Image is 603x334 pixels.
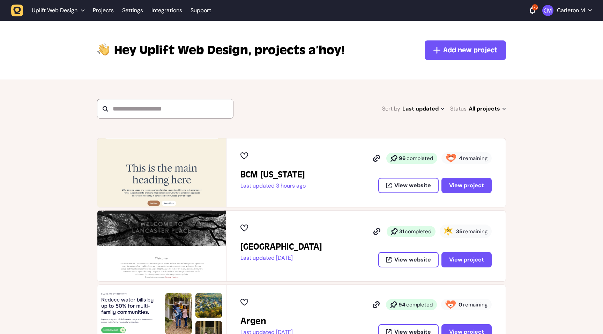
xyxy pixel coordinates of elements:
span: completed [405,228,431,235]
span: Uplift Web Design [32,7,77,14]
button: Carleton M [542,5,592,16]
p: Last updated 3 hours ago [240,182,306,189]
span: remaining [463,301,487,308]
img: BCM Georgia [97,138,226,207]
span: All projects [469,104,506,114]
span: Sort by [382,104,400,114]
span: Last updated [402,104,445,114]
button: View project [441,252,492,267]
img: Carleton M [542,5,553,16]
button: View website [378,252,439,267]
a: Support [191,7,211,14]
a: Settings [122,4,143,17]
span: View project [449,256,484,263]
h2: Argen [240,316,293,327]
button: View project [441,178,492,193]
button: View website [378,178,439,193]
span: remaining [463,228,487,235]
strong: 94 [399,301,405,308]
a: Projects [93,4,114,17]
h2: Lancaster Place [240,241,322,252]
div: 175 [532,4,538,10]
h2: BCM Georgia [240,169,306,180]
img: Lancaster Place [97,211,226,281]
span: Status [450,104,467,114]
span: View website [394,183,431,188]
p: Carleton M [557,7,585,14]
strong: 31 [399,228,404,235]
p: Last updated [DATE] [240,255,322,261]
span: Add new project [443,45,497,55]
p: projects a’hoy! [114,42,344,59]
span: Uplift Web Design [114,42,252,59]
button: Uplift Web Design [11,4,89,17]
span: remaining [463,155,487,162]
span: completed [407,155,433,162]
strong: 35 [456,228,462,235]
strong: 96 [399,155,406,162]
span: completed [406,301,433,308]
a: Integrations [151,4,182,17]
strong: 0 [459,301,462,308]
span: View website [394,257,431,263]
span: View project [449,182,484,189]
img: hi-hand [97,42,110,56]
button: Add new project [425,40,506,60]
strong: 4 [459,155,462,162]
